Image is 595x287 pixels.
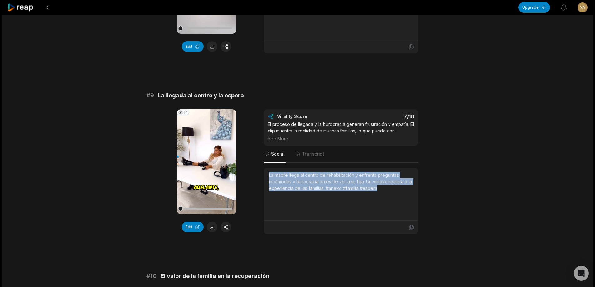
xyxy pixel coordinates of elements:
[177,109,236,214] video: Your browser does not support mp4 format.
[268,135,414,142] div: See More
[271,151,285,157] span: Social
[518,2,550,13] button: Upgrade
[302,151,324,157] span: Transcript
[158,91,244,100] span: La llegada al centro y la espera
[264,146,418,163] nav: Tabs
[146,91,154,100] span: # 9
[182,222,204,232] button: Edit
[161,272,269,280] span: El valor de la familia en la recuperación
[146,272,157,280] span: # 10
[269,172,413,191] div: La madre llega al centro de rehabilitación y enfrenta preguntas incómodas y burocracia antes de v...
[574,266,589,281] div: Open Intercom Messenger
[347,113,414,120] div: 7 /10
[182,41,204,52] button: Edit
[277,113,344,120] div: Virality Score
[268,121,414,142] div: El proceso de llegada y la burocracia generan frustración y empatía. El clip muestra la realidad ...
